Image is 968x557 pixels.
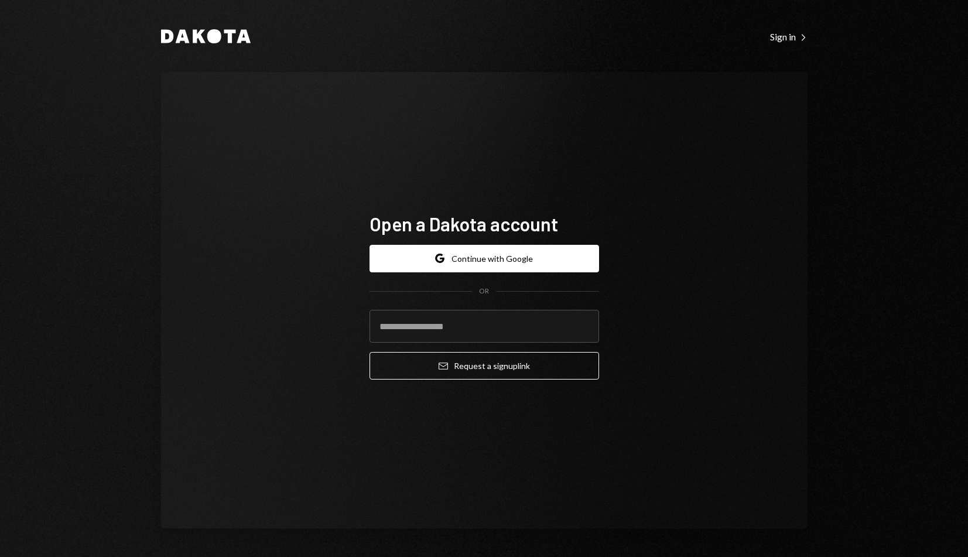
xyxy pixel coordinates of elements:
[770,30,808,43] a: Sign in
[370,352,599,380] button: Request a signuplink
[479,286,489,296] div: OR
[370,212,599,235] h1: Open a Dakota account
[770,31,808,43] div: Sign in
[370,245,599,272] button: Continue with Google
